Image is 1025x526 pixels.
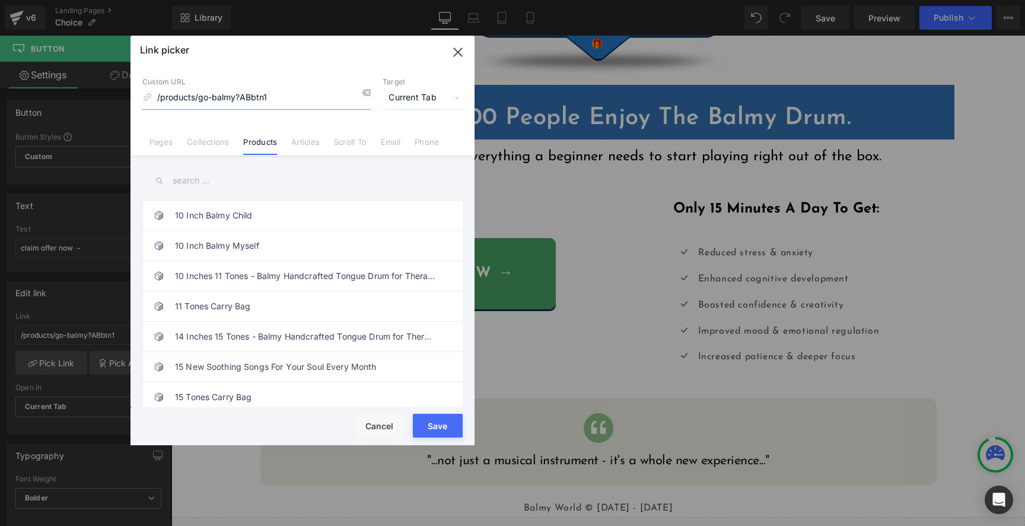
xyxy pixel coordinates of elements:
a: Email [381,137,400,155]
h1: "...not just a musical instrument - it's a whole new experience..." [98,417,756,435]
p: Improved mood & emotional regulation [527,287,708,305]
button: Cancel [356,414,403,438]
p: Link picker [140,44,189,56]
a: Collections [187,137,229,155]
a: 10 Inches 11 Tones - Balmy Handcrafted Tongue Drum for Therapeutic Sound Healing: Perfect for Kid... [175,261,436,291]
div: Enhanced cognitive development [527,235,708,252]
p: Target [383,77,463,87]
a: Scroll To [334,137,367,155]
i: drum kit includes [176,114,292,128]
span: Each everything a beginner needs to start playing right out of the box. [144,114,710,128]
a: 10 Inch Balmy Child [175,201,436,230]
a: 15 Tones Carry Bag [175,382,436,412]
a: Products [243,137,277,155]
a: 10 Inch Balmy Myself [175,231,436,261]
p: Increased patience & deeper focus [527,313,708,330]
p: Boosted confidence & creativity [527,261,708,278]
button: Save [413,414,463,438]
div: Open Intercom Messenger [985,486,1013,514]
a: Articles [291,137,320,155]
a: Phone [415,137,439,155]
input: search ... [142,167,463,194]
strong: Only 15 Minutes A Day To Get: [502,166,708,180]
a: Pages [149,137,173,155]
a: 15 New Soothing Songs For Your Soul Every Month [175,352,436,382]
input: https://gempages.net [142,87,371,109]
a: 11 Tones Carry Bag [175,291,436,321]
span: Over 100,000 People Enjoy The Balmy Drum. [174,71,680,94]
span: Current Tab [383,87,463,109]
a: claim offer now → [114,202,384,274]
p: Custom URL [142,77,371,87]
a: 14 Inches 15 Tones - Balmy Handcrafted Tongue Drum for Therapeutic Sound Healing: Perfect for Kid... [175,322,436,351]
p: Reduced stress & anxiety [527,209,708,226]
